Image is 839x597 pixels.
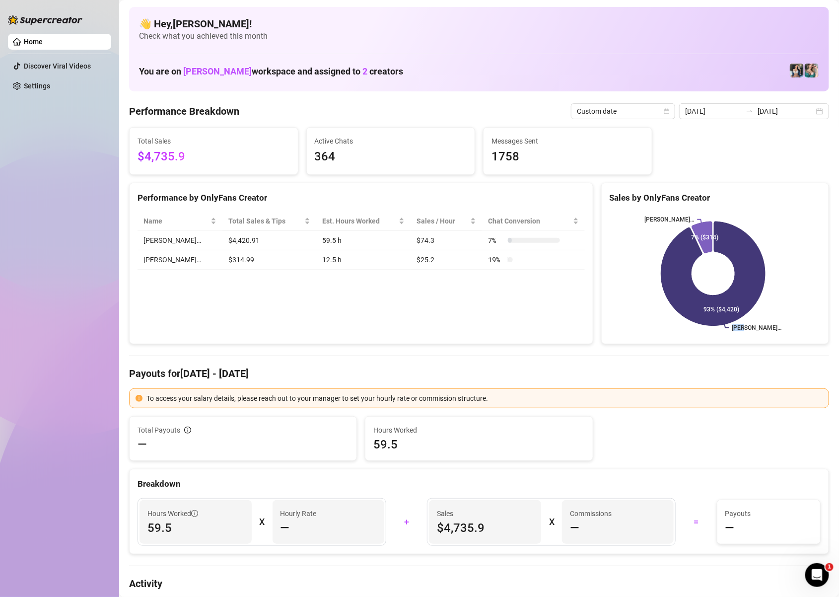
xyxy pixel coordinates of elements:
span: Name [143,216,209,226]
span: 1 [826,563,834,571]
span: calendar [664,108,670,114]
span: 2 [362,66,367,76]
h4: 👋 Hey, [PERSON_NAME] ! [139,17,819,31]
h4: Performance Breakdown [129,104,239,118]
img: Katy [790,64,804,77]
span: Total Payouts [138,425,180,436]
iframe: Intercom live chat [805,563,829,587]
th: Name [138,212,222,231]
span: to [746,107,754,115]
span: $4,735.9 [138,148,290,166]
td: $314.99 [222,250,316,270]
span: Total Sales & Tips [228,216,302,226]
span: exclamation-circle [136,395,142,402]
span: 7 % [488,235,504,246]
input: End date [758,106,814,117]
span: 364 [315,148,467,166]
div: Est. Hours Worked [322,216,397,226]
span: — [138,437,147,452]
td: 12.5 h [316,250,411,270]
span: Messages Sent [491,136,644,147]
span: $4,735.9 [437,520,533,536]
td: $25.2 [411,250,482,270]
span: Total Sales [138,136,290,147]
div: X [260,514,265,530]
td: [PERSON_NAME]… [138,250,222,270]
div: + [392,514,421,530]
span: Hours Worked [373,425,584,436]
span: Check what you achieved this month [139,31,819,42]
span: [PERSON_NAME] [183,66,252,76]
div: Breakdown [138,477,821,491]
img: logo-BBDzfeDw.svg [8,15,82,25]
span: 59.5 [147,520,244,536]
text: [PERSON_NAME]… [732,324,781,331]
a: Discover Viral Videos [24,62,91,70]
span: Hours Worked [147,508,198,519]
input: Start date [685,106,742,117]
span: 19 % [488,254,504,265]
span: Sales / Hour [417,216,468,226]
td: $4,420.91 [222,231,316,250]
span: Active Chats [315,136,467,147]
span: Payouts [725,508,812,519]
a: Settings [24,82,50,90]
article: Commissions [570,508,612,519]
span: info-circle [191,510,198,517]
span: 1758 [491,148,644,166]
div: To access your salary details, please reach out to your manager to set your hourly rate or commis... [146,393,823,404]
td: $74.3 [411,231,482,250]
span: Sales [437,508,533,519]
article: Hourly Rate [280,508,317,519]
div: Performance by OnlyFans Creator [138,191,585,205]
span: swap-right [746,107,754,115]
img: Zaddy [805,64,819,77]
div: X [549,514,554,530]
th: Sales / Hour [411,212,482,231]
div: Sales by OnlyFans Creator [610,191,821,205]
span: Custom date [577,104,669,119]
a: Home [24,38,43,46]
h1: You are on workspace and assigned to creators [139,66,403,77]
th: Total Sales & Tips [222,212,316,231]
span: — [725,520,735,536]
div: = [682,514,710,530]
text: [PERSON_NAME]… [644,216,694,223]
span: 59.5 [373,437,584,452]
td: 59.5 h [316,231,411,250]
td: [PERSON_NAME]… [138,231,222,250]
span: — [570,520,579,536]
h4: Payouts for [DATE] - [DATE] [129,367,829,380]
span: — [280,520,290,536]
th: Chat Conversion [482,212,584,231]
span: Chat Conversion [488,216,570,226]
h4: Activity [129,577,829,591]
span: info-circle [184,427,191,434]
